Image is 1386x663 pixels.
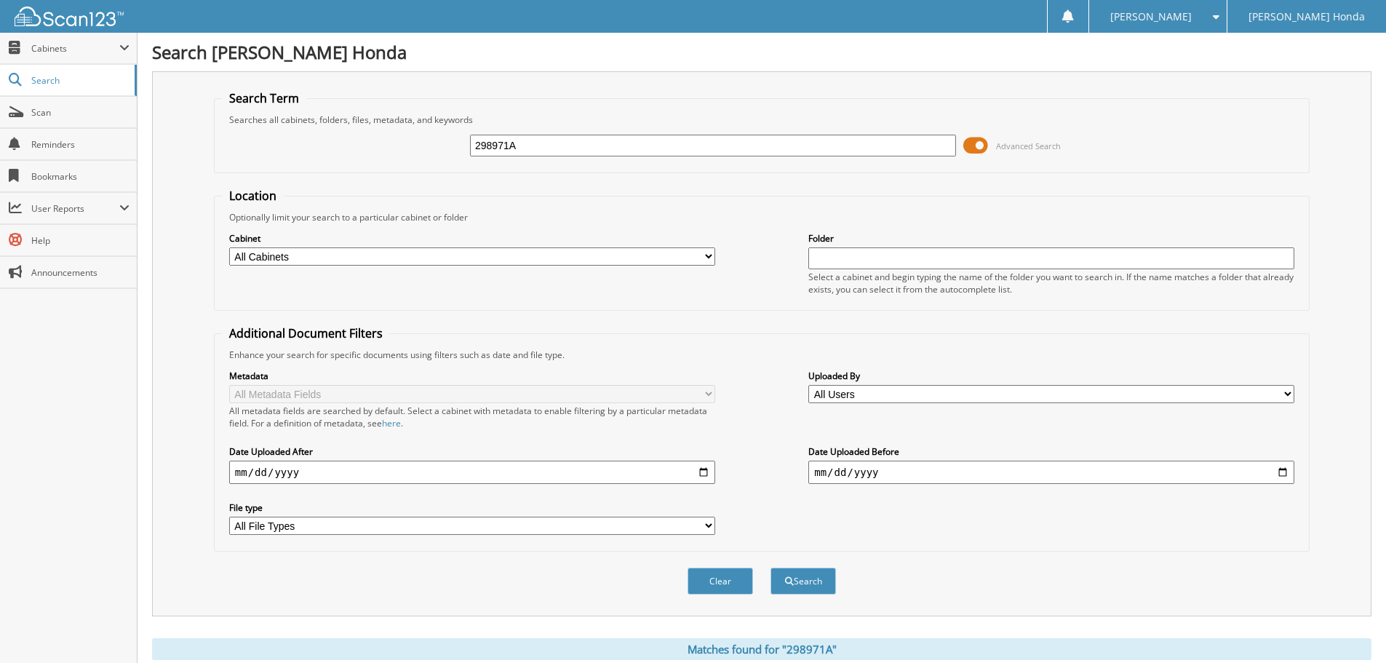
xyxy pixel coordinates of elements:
[808,232,1294,245] label: Folder
[222,114,1302,126] div: Searches all cabinets, folders, files, metadata, and keywords
[31,42,119,55] span: Cabinets
[1110,12,1192,21] span: [PERSON_NAME]
[222,325,390,341] legend: Additional Document Filters
[229,461,715,484] input: start
[808,271,1294,295] div: Select a cabinet and begin typing the name of the folder you want to search in. If the name match...
[688,568,753,595] button: Clear
[229,232,715,245] label: Cabinet
[229,501,715,514] label: File type
[382,417,401,429] a: here
[31,234,130,247] span: Help
[229,370,715,382] label: Metadata
[31,106,130,119] span: Scan
[31,202,119,215] span: User Reports
[229,445,715,458] label: Date Uploaded After
[31,266,130,279] span: Announcements
[229,405,715,429] div: All metadata fields are searched by default. Select a cabinet with metadata to enable filtering b...
[152,638,1371,660] div: Matches found for "298971A"
[152,40,1371,64] h1: Search [PERSON_NAME] Honda
[222,90,306,106] legend: Search Term
[15,7,124,26] img: scan123-logo-white.svg
[31,138,130,151] span: Reminders
[996,140,1061,151] span: Advanced Search
[31,170,130,183] span: Bookmarks
[1248,12,1365,21] span: [PERSON_NAME] Honda
[222,188,284,204] legend: Location
[222,349,1302,361] div: Enhance your search for specific documents using filters such as date and file type.
[808,370,1294,382] label: Uploaded By
[770,568,836,595] button: Search
[808,461,1294,484] input: end
[31,74,127,87] span: Search
[222,211,1302,223] div: Optionally limit your search to a particular cabinet or folder
[808,445,1294,458] label: Date Uploaded Before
